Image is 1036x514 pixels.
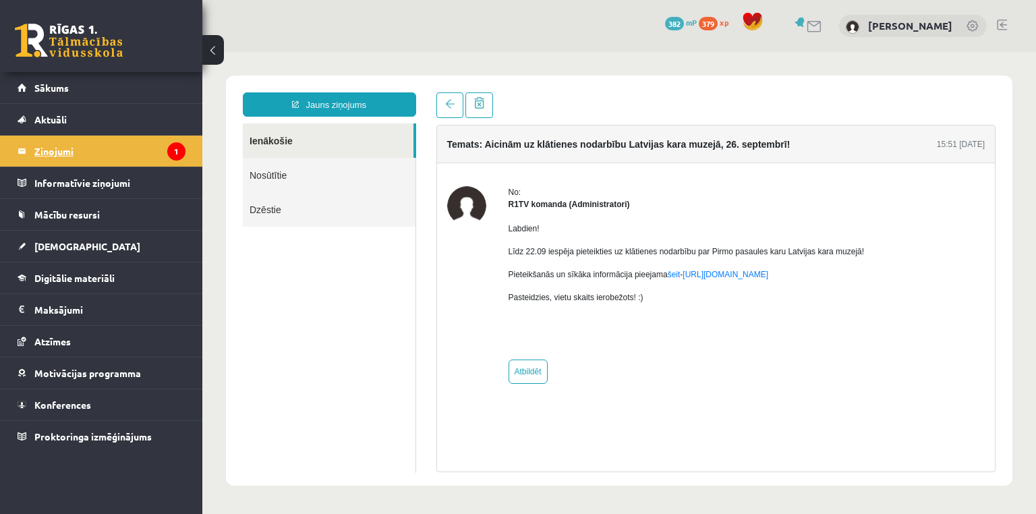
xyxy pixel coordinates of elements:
span: Digitālie materiāli [34,272,115,284]
span: Proktoringa izmēģinājums [34,430,152,442]
span: Konferences [34,399,91,411]
i: 1 [167,142,185,161]
span: [DEMOGRAPHIC_DATA] [34,240,140,252]
a: Ziņojumi1 [18,136,185,167]
a: Motivācijas programma [18,358,185,389]
span: 382 [665,17,684,30]
a: [URL][DOMAIN_NAME] [480,218,566,227]
legend: Ziņojumi [34,136,185,167]
span: Atzīmes [34,335,71,347]
p: Pasteidzies, vietu skaits ierobežots! :) [306,239,662,252]
a: Dzēstie [40,140,213,175]
div: 15:51 [DATE] [735,86,782,98]
legend: Informatīvie ziņojumi [34,167,185,198]
a: Rīgas 1. Tālmācības vidusskola [15,24,123,57]
legend: Maksājumi [34,294,185,325]
a: Atbildēt [306,308,345,332]
a: Jauns ziņojums [40,40,214,65]
a: Sākums [18,72,185,103]
span: mP [686,17,697,28]
a: Aktuāli [18,104,185,135]
img: Marta Broka [846,20,859,34]
a: Mācību resursi [18,199,185,230]
span: Sākums [34,82,69,94]
h4: Temats: Aicinām uz klātienes nodarbību Latvijas kara muzejā, 26. septembrī! [245,87,588,98]
p: Labdien! [306,171,662,183]
a: Proktoringa izmēģinājums [18,421,185,452]
strong: R1TV komanda (Administratori) [306,148,428,157]
img: R1TV komanda [245,134,284,173]
span: Aktuāli [34,113,67,125]
span: Motivācijas programma [34,367,141,379]
a: 382 mP [665,17,697,28]
a: [DEMOGRAPHIC_DATA] [18,231,185,262]
span: 379 [699,17,718,30]
a: [PERSON_NAME] [868,19,952,32]
a: Atzīmes [18,326,185,357]
p: Līdz 22.09 iespēja pieteikties uz klātienes nodarbību par Pirmo pasaules karu Latvijas kara muzejā! [306,194,662,206]
a: Ienākošie [40,72,211,106]
a: Konferences [18,389,185,420]
a: Maksājumi [18,294,185,325]
a: šeit [465,218,478,227]
span: Mācību resursi [34,208,100,221]
span: xp [720,17,728,28]
a: Informatīvie ziņojumi [18,167,185,198]
a: Digitālie materiāli [18,262,185,293]
a: 379 xp [699,17,735,28]
div: No: [306,134,662,146]
a: Nosūtītie [40,106,213,140]
p: Pieteikšanās un sīkāka informācija pieejama - [306,217,662,229]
